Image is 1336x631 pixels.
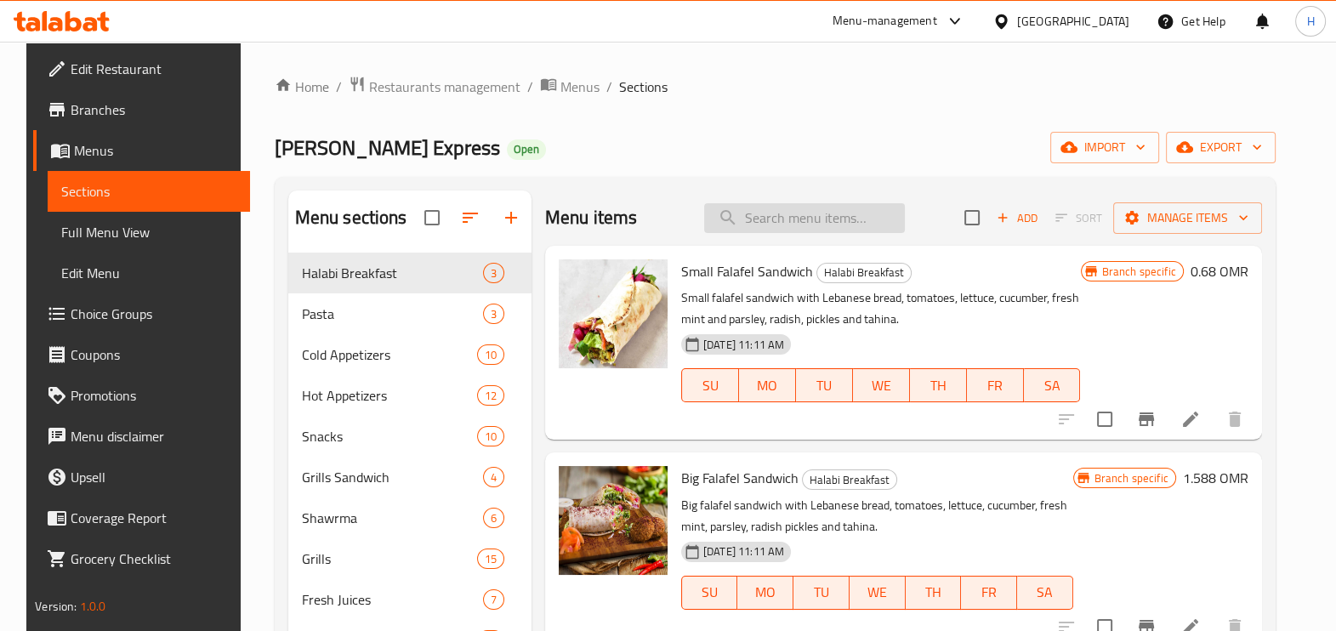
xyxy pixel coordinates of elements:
span: Grills [302,549,477,569]
button: FR [967,368,1024,402]
span: Select section [954,200,990,236]
span: TU [803,373,846,398]
span: Open [507,142,546,156]
div: Pasta [302,304,483,324]
span: TH [912,580,955,605]
div: items [477,344,504,365]
div: Cold Appetizers10 [288,334,532,375]
span: 12 [478,388,503,404]
div: Hot Appetizers12 [288,375,532,416]
div: items [483,508,504,528]
a: Edit Menu [48,253,249,293]
span: SA [1024,580,1066,605]
span: Sections [61,181,236,202]
span: MO [744,580,787,605]
button: TU [796,368,853,402]
div: Halabi Breakfast [816,263,912,283]
span: 4 [484,469,503,486]
div: [GEOGRAPHIC_DATA] [1017,12,1129,31]
span: [PERSON_NAME] Express [275,128,500,167]
span: import [1064,137,1146,158]
a: Choice Groups [33,293,249,334]
span: Coverage Report [71,508,236,528]
span: [DATE] 11:11 AM [696,337,791,353]
li: / [606,77,612,97]
div: Snacks10 [288,416,532,457]
a: Grocery Checklist [33,538,249,579]
span: Halabi Breakfast [817,263,911,282]
div: items [477,385,504,406]
span: Sections [619,77,668,97]
input: search [704,203,905,233]
div: Shawrma6 [288,497,532,538]
span: TU [800,580,843,605]
span: Full Menu View [61,222,236,242]
a: Home [275,77,329,97]
h6: 1.588 OMR [1183,466,1248,490]
a: Branches [33,89,249,130]
button: TH [906,576,962,610]
span: Version: [35,595,77,617]
span: Cold Appetizers [302,344,477,365]
span: Edit Menu [61,263,236,283]
span: Manage items [1127,207,1248,229]
div: Fresh Juices7 [288,579,532,620]
span: MO [746,373,789,398]
button: TH [910,368,967,402]
a: Full Menu View [48,212,249,253]
span: 3 [484,306,503,322]
span: Shawrma [302,508,483,528]
span: SU [689,373,732,398]
span: Promotions [71,385,236,406]
span: Select section first [1044,205,1113,231]
button: SU [681,576,738,610]
span: Select all sections [414,200,450,236]
div: Open [507,139,546,160]
div: items [477,549,504,569]
h6: 0.68 OMR [1191,259,1248,283]
button: FR [961,576,1017,610]
div: Halabi Breakfast [802,469,897,490]
button: TU [793,576,850,610]
img: Small Falafel Sandwich [559,259,668,368]
span: Restaurants management [369,77,520,97]
span: WE [860,373,903,398]
a: Edit menu item [1180,409,1201,429]
span: Menus [560,77,600,97]
div: Grills15 [288,538,532,579]
button: SA [1017,576,1073,610]
a: Restaurants management [349,76,520,98]
span: Add item [990,205,1044,231]
span: Branches [71,99,236,120]
button: WE [850,576,906,610]
div: items [483,467,504,487]
div: Pasta3 [288,293,532,334]
button: Branch-specific-item [1126,399,1167,440]
span: Upsell [71,467,236,487]
span: Select to update [1087,401,1123,437]
a: Menu disclaimer [33,416,249,457]
span: 10 [478,429,503,445]
button: MO [737,576,793,610]
span: Big Falafel Sandwich [681,465,799,491]
span: Grills Sandwich [302,467,483,487]
div: items [483,304,504,324]
h2: Menu sections [295,205,407,230]
span: Small Falafel Sandwich [681,259,813,284]
span: Add [994,208,1040,228]
div: items [483,589,504,610]
span: Choice Groups [71,304,236,324]
span: Hot Appetizers [302,385,477,406]
span: 10 [478,347,503,363]
span: Coupons [71,344,236,365]
span: Branch specific [1095,264,1183,280]
span: Sort sections [450,197,491,238]
div: Grills Sandwich4 [288,457,532,497]
p: Big falafel sandwich with Lebanese bread, tomatoes, lettuce, cucumber, fresh mint, parsley, radis... [681,495,1073,537]
span: TH [917,373,960,398]
button: WE [853,368,910,402]
button: SA [1024,368,1081,402]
